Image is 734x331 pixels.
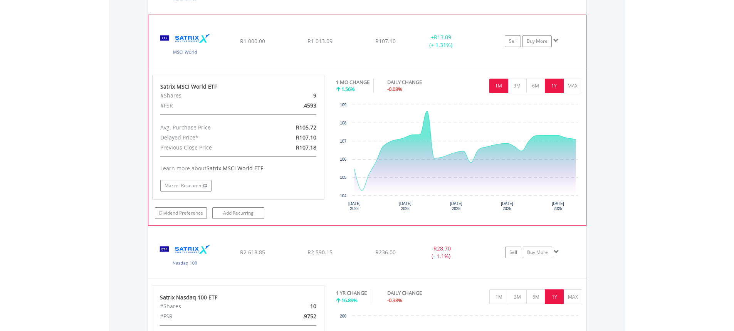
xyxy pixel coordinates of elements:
a: Buy More [523,247,552,258]
svg: Interactive chart [336,101,582,216]
span: -0.08% [387,86,402,92]
text: [DATE] 2025 [552,202,564,211]
a: Buy More [522,35,552,47]
button: 3M [508,289,527,304]
div: 1 YR CHANGE [336,289,367,297]
div: Avg. Purchase Price [155,123,266,133]
div: #FSR [155,101,266,111]
span: R1 000.00 [240,37,265,45]
button: MAX [563,289,582,304]
span: R105.72 [296,124,316,131]
span: Satrix MSCI World ETF [207,165,263,172]
span: R2 618.85 [240,249,265,256]
div: - (- 1.1%) [412,245,470,260]
a: Dividend Preference [155,207,207,219]
a: Market Research [160,180,212,192]
span: R1 013.09 [307,37,333,45]
div: Previous Close Price [155,143,266,153]
button: MAX [563,79,582,93]
span: R236.00 [375,249,396,256]
text: 107 [340,139,346,143]
div: .4593 [266,101,322,111]
button: 1M [489,79,508,93]
img: EQU.ZA.STXWDM.png [152,25,218,66]
div: Satrix Nasdaq 100 ETF [160,294,316,301]
div: #Shares [155,91,266,101]
button: 3M [508,79,527,93]
span: R107.18 [296,144,316,151]
text: 260 [340,314,346,318]
span: R107.10 [296,134,316,141]
div: 10 [266,301,322,311]
button: 1Y [545,79,564,93]
span: 16.89% [341,297,358,304]
div: #Shares [154,301,266,311]
div: DAILY CHANGE [387,79,449,86]
span: -0.38% [387,297,402,304]
button: 1M [489,289,508,304]
span: R107.10 [375,37,396,45]
text: [DATE] 2025 [501,202,513,211]
div: 1 MO CHANGE [336,79,370,86]
text: 105 [340,175,346,180]
button: 6M [526,79,545,93]
div: Learn more about [160,165,317,172]
div: Satrix MSCI World ETF [160,83,317,91]
text: [DATE] 2025 [450,202,462,211]
div: DAILY CHANGE [387,289,449,297]
text: 106 [340,157,346,161]
text: 108 [340,121,346,125]
span: R13.09 [434,34,451,41]
text: [DATE] 2025 [348,202,361,211]
a: Add Recurring [212,207,264,219]
span: 1.56% [341,86,355,92]
text: 104 [340,194,346,198]
span: R28.70 [433,245,451,252]
a: Sell [505,247,521,258]
button: 6M [526,289,545,304]
text: [DATE] 2025 [399,202,412,211]
div: Chart. Highcharts interactive chart. [336,101,582,216]
div: + (+ 1.31%) [412,34,470,49]
span: R2 590.15 [307,249,333,256]
div: Delayed Price* [155,133,266,143]
div: #FSR [154,311,266,321]
div: 9 [266,91,322,101]
button: 1Y [545,289,564,304]
text: 109 [340,103,346,107]
img: EQU.ZA.STXNDQ.png [152,236,218,277]
a: Sell [505,35,521,47]
div: .9752 [266,311,322,321]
